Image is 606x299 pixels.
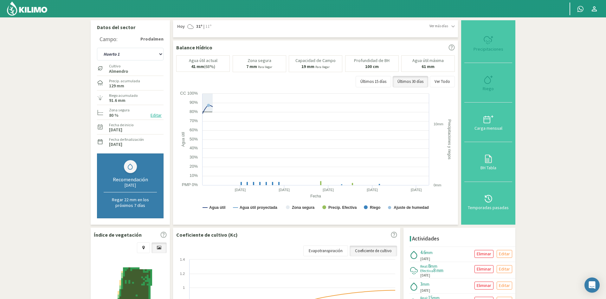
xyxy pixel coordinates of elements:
text: 10% [190,173,198,178]
button: Últimos 15 días [356,76,391,87]
label: Almendro [109,69,128,73]
img: Kilimo [6,1,48,16]
p: Balance Hídrico [176,44,212,51]
span: 4.6 [420,249,426,255]
span: 11º [204,23,211,30]
text: PMP 0% [182,182,198,187]
b: 19 mm [301,64,314,69]
text: 10mm [434,122,443,126]
button: Precipitaciones [464,23,512,63]
button: Últimos 30 días [393,76,428,87]
label: Zona segura [109,107,130,113]
label: 80 % [109,113,119,117]
text: 40% [190,146,198,150]
span: [DATE] [420,256,430,262]
span: 8 [428,263,430,269]
text: Ajuste de humedad [394,205,429,210]
text: 50% [190,137,198,141]
button: Eliminar [474,250,493,258]
text: Riego [370,205,380,210]
p: Capacidad de Campo [295,58,336,63]
span: Ver más días [429,23,448,29]
text: 90% [190,100,198,105]
text: CC 100% [180,91,198,96]
span: mm [422,281,429,287]
span: Hoy [176,23,185,30]
span: [DATE] [420,273,430,278]
label: [DATE] [109,142,122,146]
p: Agua útil actual [189,58,217,63]
div: Recomendación [104,176,157,183]
b: 100 cm [365,64,379,69]
div: Campo: [100,36,118,42]
div: BH Tabla [466,165,510,170]
div: Precipitaciones [466,47,510,51]
text: Agua útil [209,205,225,210]
span: mm [430,263,437,269]
button: Temporadas pasadas [464,182,512,221]
text: [DATE] [411,188,422,192]
text: 1.4 [180,258,185,261]
span: 3 [420,281,422,287]
text: Fecha [310,194,321,198]
button: Editar [149,112,164,119]
label: Fecha de finalización [109,137,144,142]
button: Editar [497,250,512,258]
span: Efectiva [420,268,433,273]
b: 41 mm [191,64,204,69]
text: [DATE] [279,188,290,192]
label: 129 mm [109,84,124,88]
button: Eliminar [474,265,493,273]
text: Agua útil proyectada [240,205,277,210]
small: Para llegar [315,65,330,69]
p: Profundidad de BH [354,58,390,63]
b: 7 mm [246,64,257,69]
text: 70% [190,118,198,123]
div: Temporadas pasadas [466,205,510,210]
p: Agua útil máxima [412,58,444,63]
p: Eliminar [477,282,491,289]
label: Riego acumulado [109,93,138,98]
div: Carga mensual [466,126,510,130]
small: Para llegar [258,65,272,69]
text: Precipitaciones y riegos [447,119,452,159]
text: 20% [190,164,198,169]
label: [DATE] [109,128,122,132]
label: Fecha de inicio [109,122,133,128]
a: Evapotranspiración [303,246,348,256]
text: Zona segura [292,205,315,210]
span: Real: [420,264,428,269]
h4: Actividades [412,236,439,242]
div: [DATE] [104,183,157,188]
text: Agua útil [181,132,185,147]
strong: Prodalmen [140,36,164,42]
text: 30% [190,155,198,159]
p: Editar [499,265,510,273]
a: Coeficiente de cultivo [350,246,397,256]
p: (68%) [191,64,215,69]
button: Carga mensual [464,103,512,142]
text: [DATE] [367,188,378,192]
text: 60% [190,128,198,132]
div: Open Intercom Messenger [584,277,600,293]
text: Precip. Efectiva [328,205,357,210]
button: Ver Todo [430,76,455,87]
span: | [203,23,204,30]
button: BH Tabla [464,142,512,182]
button: Editar [497,282,512,290]
div: Riego [466,86,510,91]
text: [DATE] [323,188,334,192]
strong: 31º [196,23,203,29]
text: 0mm [434,183,441,187]
text: 1.2 [180,272,185,276]
b: 61 mm [422,64,435,69]
p: Regar 22 mm en los próximos 7 días [104,197,157,208]
span: 8 mm [433,267,443,273]
p: Editar [499,250,510,258]
label: Precip. acumulada [109,78,140,84]
p: Eliminar [477,265,491,273]
button: Editar [497,265,512,273]
button: Riego [464,63,512,103]
span: mm [426,250,433,255]
label: Cultivo [109,63,128,69]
